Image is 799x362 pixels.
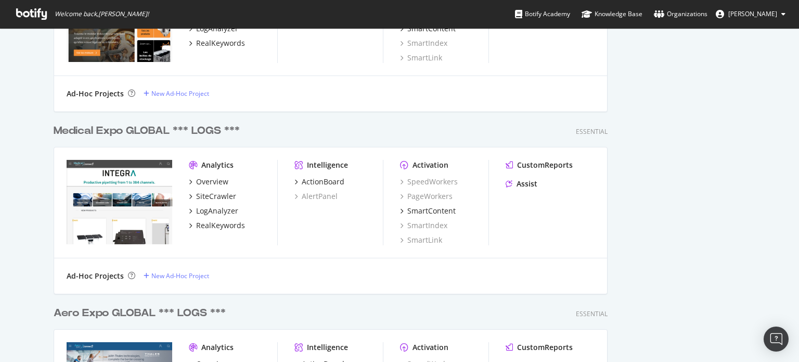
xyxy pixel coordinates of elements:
[189,220,245,231] a: RealKeywords
[201,160,234,170] div: Analytics
[196,220,245,231] div: RealKeywords
[67,89,124,99] div: Ad-Hoc Projects
[506,160,573,170] a: CustomReports
[294,191,338,202] a: AlertPanel
[728,9,777,18] span: Julien Lami
[144,89,209,98] a: New Ad-Hoc Project
[576,127,608,136] div: Essential
[307,160,348,170] div: Intelligence
[196,38,245,48] div: RealKeywords
[400,53,442,63] a: SmartLink
[400,220,447,231] a: SmartIndex
[582,9,642,19] div: Knowledge Base
[189,38,245,48] a: RealKeywords
[307,342,348,353] div: Intelligence
[67,160,172,244] img: https://shop.medicalexpo.com/
[67,271,124,281] div: Ad-Hoc Projects
[196,191,236,202] div: SiteCrawler
[54,123,244,139] a: Medical Expo GLOBAL *** LOGS ***
[294,177,344,187] a: ActionBoard
[189,177,228,187] a: Overview
[413,342,448,353] div: Activation
[196,206,238,216] div: LogAnalyzer
[400,177,458,187] a: SpeedWorkers
[400,191,453,202] a: PageWorkers
[764,327,789,352] div: Open Intercom Messenger
[515,9,570,19] div: Botify Academy
[400,235,442,245] a: SmartLink
[517,342,573,353] div: CustomReports
[302,177,344,187] div: ActionBoard
[413,160,448,170] div: Activation
[201,342,234,353] div: Analytics
[400,206,456,216] a: SmartContent
[517,179,537,189] div: Assist
[144,271,209,280] a: New Ad-Hoc Project
[576,309,608,318] div: Essential
[506,179,537,189] a: Assist
[151,89,209,98] div: New Ad-Hoc Project
[151,271,209,280] div: New Ad-Hoc Project
[506,342,573,353] a: CustomReports
[55,10,149,18] span: Welcome back, [PERSON_NAME] !
[654,9,707,19] div: Organizations
[189,206,238,216] a: LogAnalyzer
[196,177,228,187] div: Overview
[517,160,573,170] div: CustomReports
[707,6,794,22] button: [PERSON_NAME]
[189,191,236,202] a: SiteCrawler
[400,38,447,48] a: SmartIndex
[54,123,240,139] div: Medical Expo GLOBAL *** LOGS ***
[407,206,456,216] div: SmartContent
